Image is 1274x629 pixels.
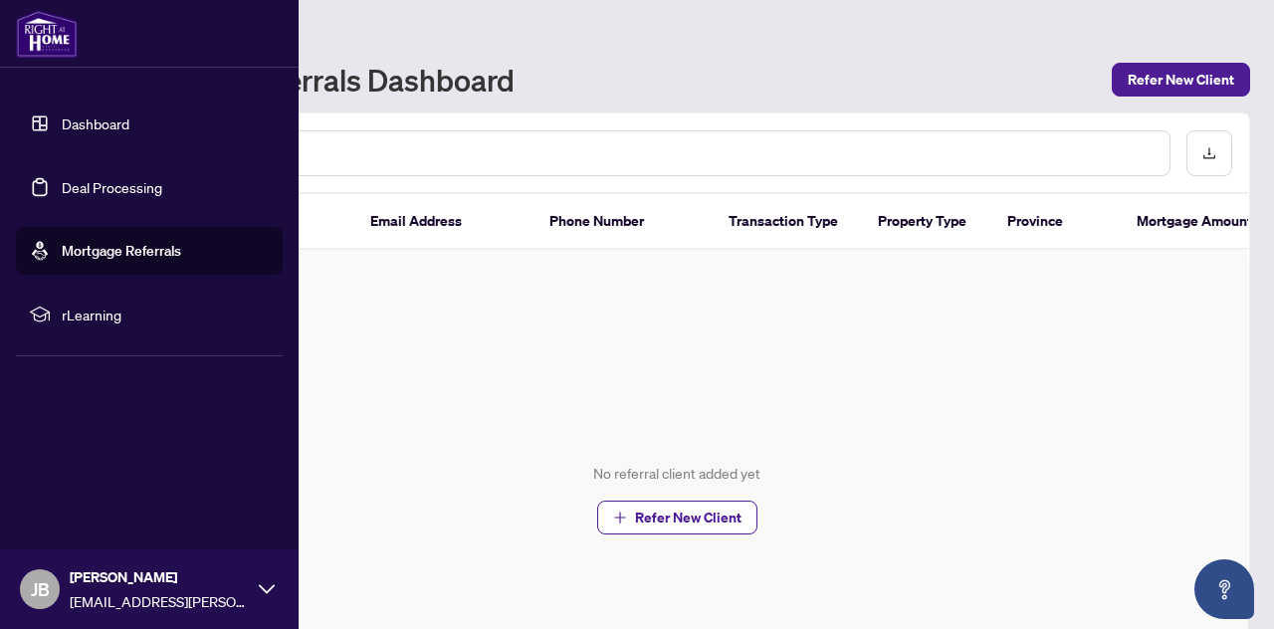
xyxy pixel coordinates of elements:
[533,194,713,250] th: Phone Number
[354,194,533,250] th: Email Address
[104,64,515,96] h1: Mortgage Referrals Dashboard
[31,575,50,603] span: JB
[1128,64,1234,96] span: Refer New Client
[991,194,1121,250] th: Province
[613,511,627,524] span: plus
[713,194,862,250] th: Transaction Type
[862,194,991,250] th: Property Type
[593,463,760,485] div: No referral client added yet
[635,502,742,533] span: Refer New Client
[62,242,181,260] a: Mortgage Referrals
[1121,194,1270,250] th: Mortgage Amount
[1194,559,1254,619] button: Open asap
[62,178,162,196] a: Deal Processing
[70,566,249,588] span: [PERSON_NAME]
[1186,130,1232,176] button: download
[597,501,757,534] button: Refer New Client
[62,114,129,132] a: Dashboard
[70,590,249,612] span: [EMAIL_ADDRESS][PERSON_NAME][DOMAIN_NAME]
[1112,63,1250,97] button: Refer New Client
[1202,146,1216,160] span: download
[62,304,269,325] span: rLearning
[16,10,78,58] img: logo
